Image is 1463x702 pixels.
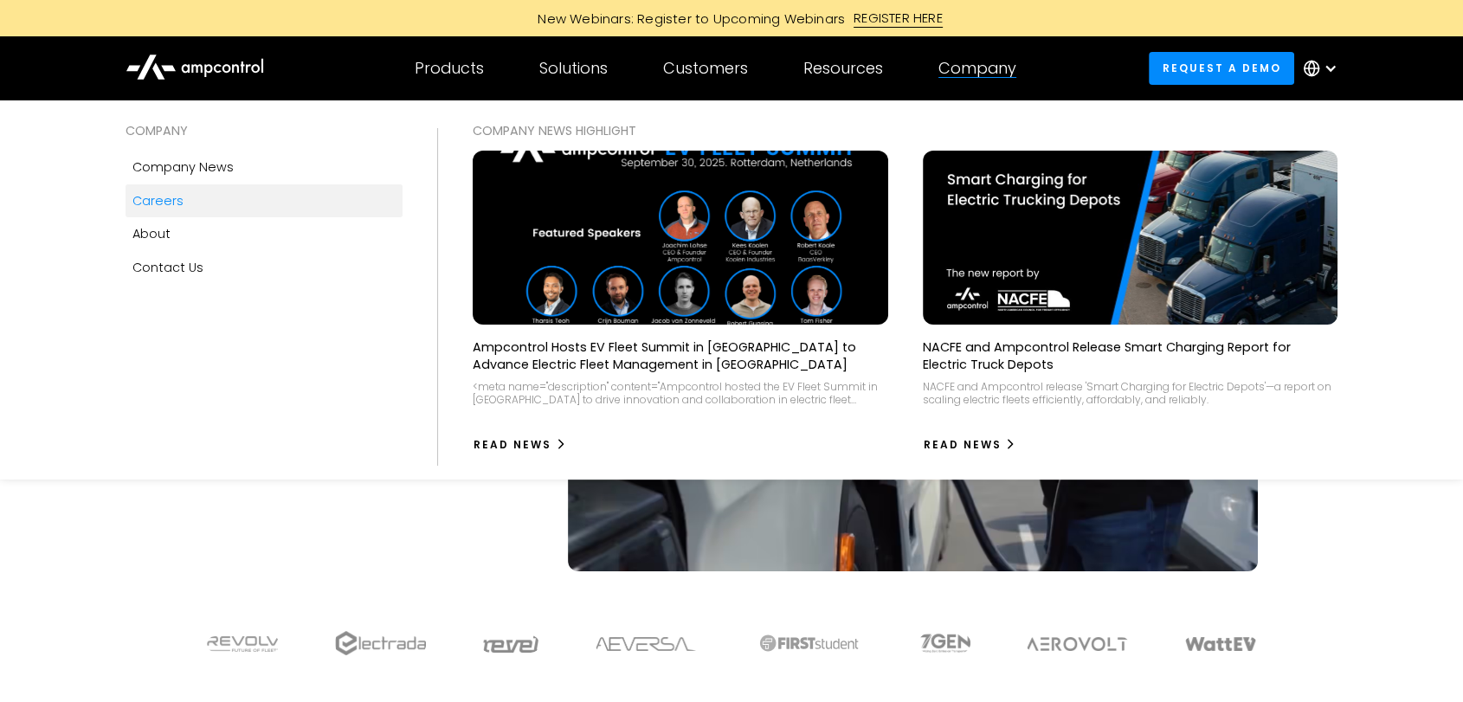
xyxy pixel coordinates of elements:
[126,121,403,140] div: COMPANY
[132,224,171,243] div: About
[803,59,883,78] div: Resources
[924,437,1002,453] div: Read News
[1026,637,1129,651] img: Aerovolt Logo
[474,437,551,453] div: Read News
[1184,637,1257,651] img: WattEV logo
[539,59,608,78] div: Solutions
[473,380,888,407] div: <meta name="description" content="Ampcontrol hosted the EV Fleet Summit in [GEOGRAPHIC_DATA] to d...
[473,431,567,459] a: Read News
[126,151,403,184] a: Company news
[663,59,748,78] div: Customers
[415,59,484,78] div: Products
[938,59,1016,78] div: Company
[1149,52,1294,84] a: Request a demo
[335,631,426,655] img: electrada logo
[132,258,203,277] div: Contact Us
[342,9,1121,28] a: New Webinars: Register to Upcoming WebinarsREGISTER HERE
[132,191,184,210] div: Careers
[520,10,854,28] div: New Webinars: Register to Upcoming Webinars
[126,184,403,217] a: Careers
[132,158,234,177] div: Company news
[923,431,1017,459] a: Read News
[923,380,1338,407] div: NACFE and Ampcontrol release 'Smart Charging for Electric Depots'—a report on scaling electric fl...
[473,338,888,373] p: Ampcontrol Hosts EV Fleet Summit in [GEOGRAPHIC_DATA] to Advance Electric Fleet Management in [GE...
[854,9,943,28] div: REGISTER HERE
[473,121,1337,140] div: COMPANY NEWS Highlight
[126,251,403,284] a: Contact Us
[923,338,1338,373] p: NACFE and Ampcontrol Release Smart Charging Report for Electric Truck Depots
[126,217,403,250] a: About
